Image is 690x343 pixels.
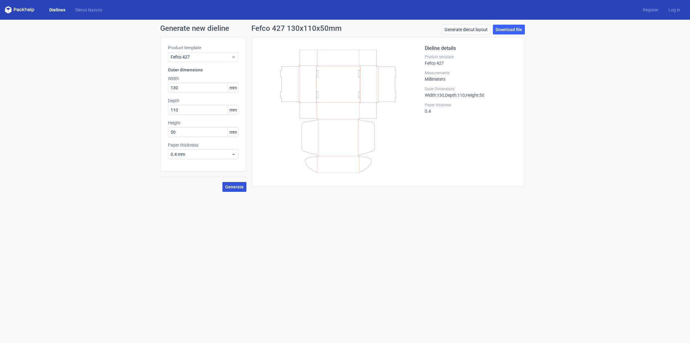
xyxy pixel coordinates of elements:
label: Product template [168,45,239,51]
div: Fefco 427 [425,54,517,66]
a: Download file [493,25,525,34]
span: 0.4 mm [171,151,231,157]
label: Measurements [425,71,517,75]
a: Dielines [44,7,70,13]
h1: Generate new dieline [160,25,530,32]
a: Register [638,7,664,13]
label: Width [168,75,239,82]
h1: Fefco 427 130x110x50mm [251,25,342,32]
label: Outer Dimensions [425,87,517,91]
span: mm [228,83,238,92]
label: Paper thickness [168,142,239,148]
span: mm [228,105,238,115]
span: , Depth : 110 [444,93,465,98]
label: Paper thickness [425,103,517,107]
h2: Dieline details [425,45,517,52]
span: Generate [225,185,244,189]
span: mm [228,127,238,137]
label: Depth [168,98,239,104]
span: Width : 130 [425,93,444,98]
button: Generate [222,182,246,192]
div: 0.4 [425,103,517,114]
span: Fefco 427 [171,54,231,60]
label: Height [168,120,239,126]
a: Diecut layouts [70,7,107,13]
a: Generate diecut layout [442,25,490,34]
span: , Height : 50 [465,93,484,98]
h3: Outer dimensions [168,67,239,73]
div: Millimeters [425,71,517,82]
a: Log in [664,7,685,13]
label: Product template [425,54,517,59]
